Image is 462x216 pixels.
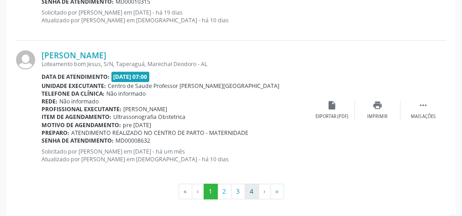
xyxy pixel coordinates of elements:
b: Profissional executante: [42,105,121,113]
b: Rede: [42,98,58,105]
img: img [16,50,35,69]
span: [PERSON_NAME] [123,105,167,113]
span: Não informado [106,90,146,98]
b: Motivo de agendamento: [42,121,121,129]
b: Telefone da clínica: [42,90,105,98]
button: Go to page 4 [245,184,259,199]
button: Go to page 3 [231,184,245,199]
button: Go to next page [258,184,271,199]
span: [DATE] 07:00 [111,72,150,82]
i: print [373,100,383,110]
a: [PERSON_NAME] [42,50,106,60]
p: Solicitado por [PERSON_NAME] em [DATE] - há um mês Atualizado por [PERSON_NAME] em [DEMOGRAPHIC_D... [42,148,309,163]
button: Go to last page [270,184,284,199]
b: Data de atendimento: [42,73,110,81]
i: insert_drive_file [327,100,337,110]
button: Go to page 1 [204,184,218,199]
button: Go to page 2 [217,184,231,199]
b: Unidade executante: [42,82,106,90]
p: Solicitado por [PERSON_NAME] em [DATE] - há 19 dias Atualizado por [PERSON_NAME] em [DEMOGRAPHIC_... [42,9,309,24]
div: Imprimir [367,113,388,120]
div: Loteamento bom Jesus, S/N, Taperaguá, Marechal Deodoro - AL [42,60,309,68]
span: pre [DATE] [123,121,151,129]
span: ATENDIMENTO REALIZADO NO CENTRO DE PARTO - MATERNIDADE [71,129,248,137]
span: MD00008632 [115,137,150,144]
i:  [418,100,428,110]
div: Mais ações [411,113,436,120]
b: Item de agendamento: [42,113,111,121]
ul: Pagination [16,184,446,199]
b: Senha de atendimento: [42,137,114,144]
span: Não informado [59,98,99,105]
b: Preparo: [42,129,69,137]
div: Exportar (PDF) [315,113,348,120]
span: Ultrassonografia Obstetrica [113,113,185,121]
span: Centro de Saude Professor [PERSON_NAME][GEOGRAPHIC_DATA] [108,82,279,90]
